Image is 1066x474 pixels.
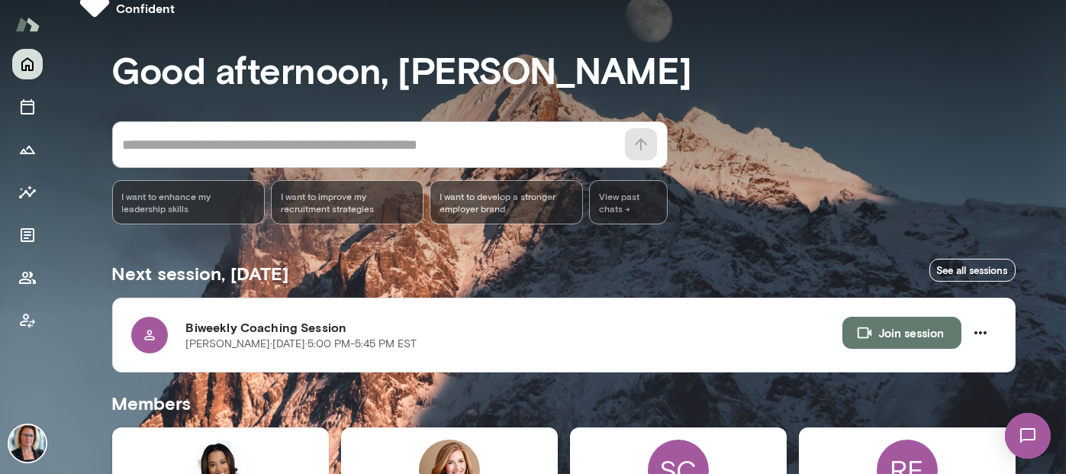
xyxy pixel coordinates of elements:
[12,177,43,208] button: Insights
[12,220,43,250] button: Documents
[112,48,1016,91] h3: Good afternoon, [PERSON_NAME]
[12,263,43,293] button: Members
[186,337,417,352] p: [PERSON_NAME] · [DATE] · 5:00 PM-5:45 PM EST
[112,391,1016,415] h5: Members
[12,92,43,122] button: Sessions
[589,180,668,224] span: View past chats ->
[281,190,414,214] span: I want to improve my recruitment strategies
[929,259,1016,282] a: See all sessions
[9,425,46,462] img: Jennifer Alvarez
[12,49,43,79] button: Home
[271,180,424,224] div: I want to improve my recruitment strategies
[112,261,289,285] h5: Next session, [DATE]
[122,190,255,214] span: I want to enhance my leadership skills
[186,318,842,337] h6: Biweekly Coaching Session
[112,180,265,224] div: I want to enhance my leadership skills
[842,317,961,349] button: Join session
[12,305,43,336] button: Client app
[15,10,40,39] img: Mento
[430,180,582,224] div: I want to develop a stronger employer brand
[12,134,43,165] button: Growth Plan
[440,190,572,214] span: I want to develop a stronger employer brand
